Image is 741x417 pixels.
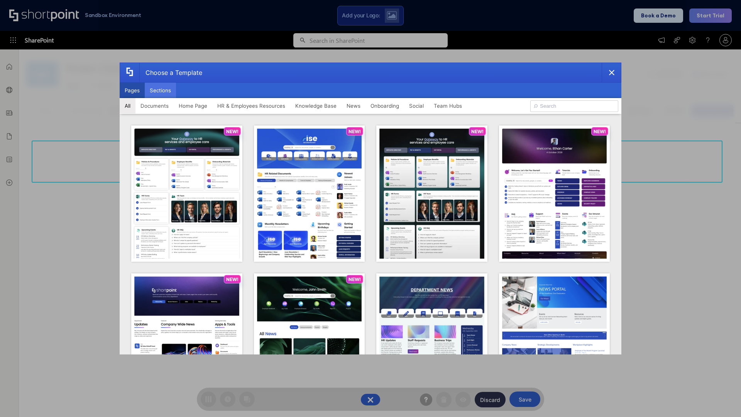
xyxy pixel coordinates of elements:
button: News [342,98,365,114]
button: Documents [135,98,174,114]
div: Choose a Template [139,63,202,82]
p: NEW! [471,129,484,134]
div: template selector [120,63,621,354]
input: Search [530,100,618,112]
button: Onboarding [365,98,404,114]
p: NEW! [349,276,361,282]
p: NEW! [349,129,361,134]
p: NEW! [226,276,239,282]
button: HR & Employees Resources [212,98,290,114]
button: Pages [120,83,145,98]
button: Social [404,98,429,114]
button: Team Hubs [429,98,467,114]
button: Home Page [174,98,212,114]
iframe: Chat Widget [702,380,741,417]
button: All [120,98,135,114]
p: NEW! [226,129,239,134]
button: Sections [145,83,176,98]
p: NEW! [594,129,606,134]
button: Knowledge Base [290,98,342,114]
